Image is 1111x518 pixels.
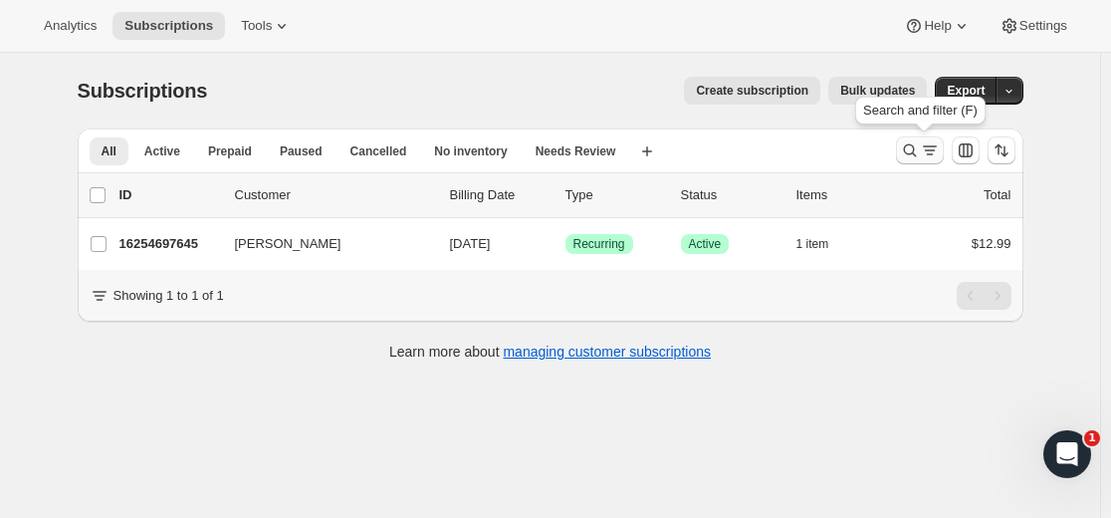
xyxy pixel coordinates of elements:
span: [DATE] [450,236,491,251]
p: ID [119,185,219,205]
span: Tools [241,18,272,34]
button: Analytics [32,12,109,40]
span: Active [144,143,180,159]
button: Tools [229,12,304,40]
p: Customer [235,185,434,205]
span: Active [689,236,722,252]
p: Total [984,185,1010,205]
button: Settings [988,12,1079,40]
button: [PERSON_NAME] [223,228,422,260]
button: Create new view [631,137,663,165]
span: Subscriptions [124,18,213,34]
span: No inventory [434,143,507,159]
p: Showing 1 to 1 of 1 [113,286,224,306]
span: Needs Review [536,143,616,159]
iframe: Intercom live chat [1043,430,1091,478]
button: Export [935,77,997,105]
p: Billing Date [450,185,550,205]
button: Sort the results [988,136,1015,164]
span: Paused [280,143,323,159]
span: $12.99 [972,236,1011,251]
span: Cancelled [350,143,407,159]
div: Type [565,185,665,205]
button: Customize table column order and visibility [952,136,980,164]
button: 1 item [796,230,851,258]
span: Help [924,18,951,34]
p: Status [681,185,780,205]
div: Items [796,185,896,205]
span: Settings [1019,18,1067,34]
button: Bulk updates [828,77,927,105]
div: IDCustomerBilling DateTypeStatusItemsTotal [119,185,1011,205]
button: Subscriptions [112,12,225,40]
span: Prepaid [208,143,252,159]
span: All [102,143,116,159]
span: 1 item [796,236,829,252]
span: Analytics [44,18,97,34]
button: Create subscription [684,77,820,105]
span: Bulk updates [840,83,915,99]
nav: Pagination [957,282,1011,310]
span: 1 [1084,430,1100,446]
span: Recurring [573,236,625,252]
span: Export [947,83,985,99]
a: managing customer subscriptions [503,344,711,360]
span: [PERSON_NAME] [235,234,341,254]
button: Search and filter results [896,136,944,164]
span: Subscriptions [78,80,208,102]
div: 16254697645[PERSON_NAME][DATE]SuccessRecurringSuccessActive1 item$12.99 [119,230,1011,258]
p: 16254697645 [119,234,219,254]
p: Learn more about [389,342,711,362]
span: Create subscription [696,83,808,99]
button: Help [892,12,983,40]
